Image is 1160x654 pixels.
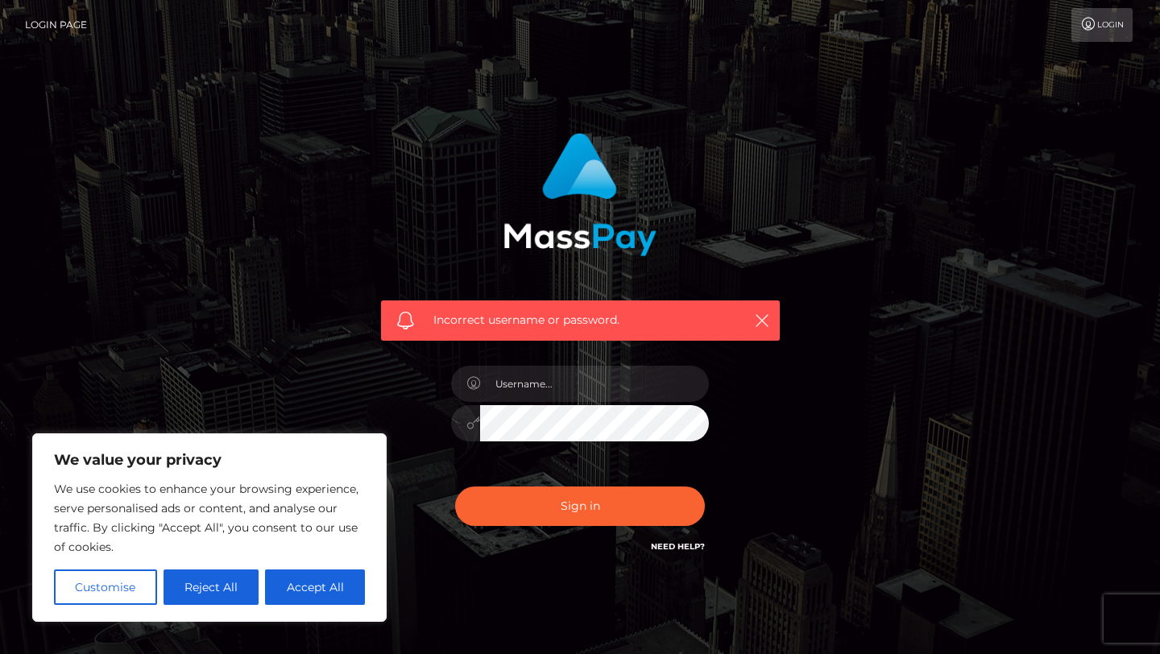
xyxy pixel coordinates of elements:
[54,479,365,557] p: We use cookies to enhance your browsing experience, serve personalised ads or content, and analys...
[164,569,259,605] button: Reject All
[455,486,705,526] button: Sign in
[651,541,705,552] a: Need Help?
[54,450,365,470] p: We value your privacy
[1071,8,1133,42] a: Login
[433,312,727,329] span: Incorrect username or password.
[503,133,657,256] img: MassPay Login
[480,366,709,402] input: Username...
[25,8,87,42] a: Login Page
[265,569,365,605] button: Accept All
[32,433,387,622] div: We value your privacy
[54,569,157,605] button: Customise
